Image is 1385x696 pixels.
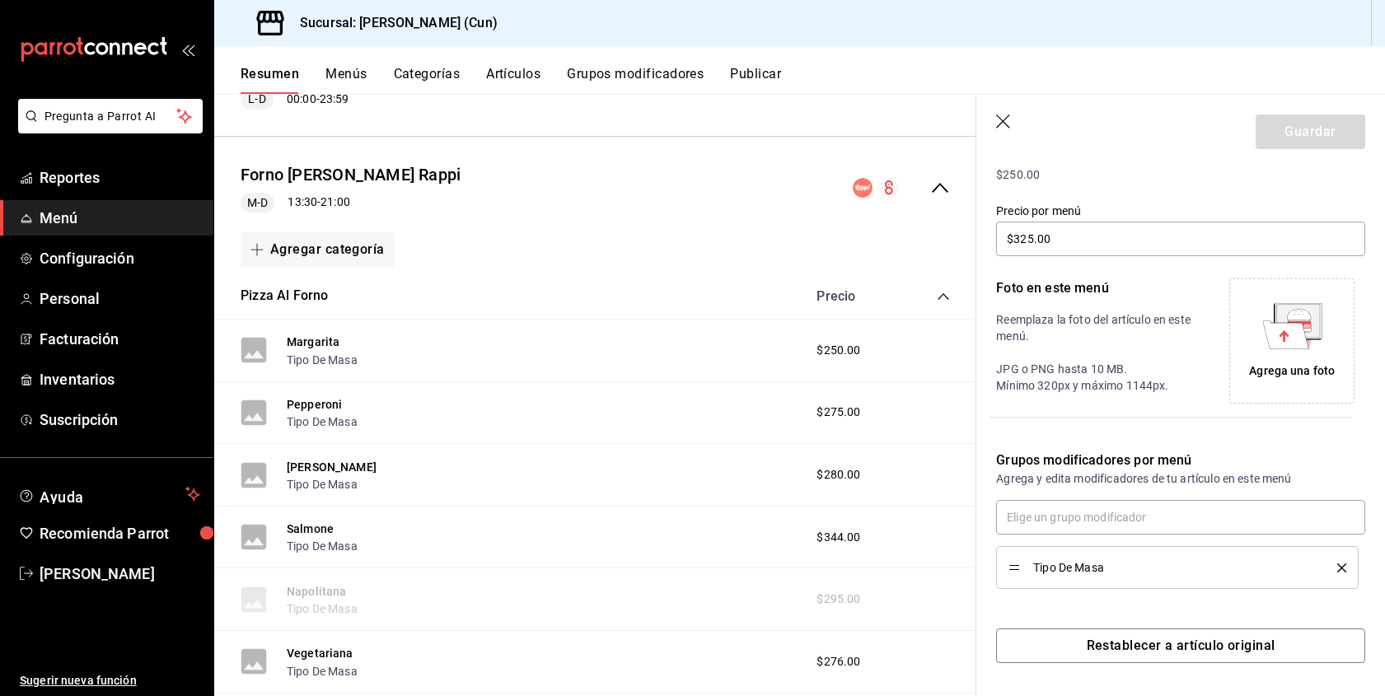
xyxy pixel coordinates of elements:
label: Precio por menú [996,205,1365,217]
button: Agregar categoría [241,232,395,267]
input: $0.00 [996,222,1365,256]
span: $280.00 [816,466,860,483]
button: Pizza Al Forno [241,287,328,306]
button: Artículos [486,66,540,94]
button: Pepperoni [287,396,342,413]
button: delete [1326,563,1346,572]
button: collapse-category-row [937,290,950,303]
div: Agrega una foto [1249,362,1335,380]
button: Grupos modificadores [567,66,704,94]
p: $250.00 [996,166,1365,184]
button: Publicar [730,66,781,94]
span: Sugerir nueva función [20,672,200,689]
button: Menús [325,66,367,94]
p: Grupos modificadores por menú [996,451,1365,470]
span: Suscripción [40,409,200,431]
p: Reemplaza la foto del artículo en este menú. JPG o PNG hasta 10 MB. Mínimo 320px y máximo 1144px. [996,311,1200,394]
span: Recomienda Parrot [40,522,200,544]
div: collapse-menu-row [214,150,976,227]
h3: Sucursal: [PERSON_NAME] (Cun) [287,13,498,33]
span: $276.00 [816,653,860,670]
a: Pregunta a Parrot AI [12,119,203,137]
p: Agrega y edita modificadores de tu artículo en este menú [996,470,1365,487]
span: Pregunta a Parrot AI [44,108,177,125]
button: Tipo De Masa [287,476,358,493]
span: Menú [40,207,200,229]
span: Ayuda [40,484,179,504]
span: L-D [241,91,272,108]
button: Tipo De Masa [287,352,358,368]
span: [PERSON_NAME] [40,563,200,585]
span: Personal [40,287,200,310]
span: Tipo De Masa [1033,562,1312,573]
button: open_drawer_menu [181,43,194,56]
div: Agrega una foto [1233,283,1350,399]
div: 00:00 - 23:59 [241,90,353,110]
span: $250.00 [816,342,860,359]
button: Forno [PERSON_NAME] Rappi [241,163,461,187]
button: Vegetariana [287,645,353,661]
button: Tipo De Masa [287,538,358,554]
span: Inventarios [40,368,200,390]
button: Margarita [287,334,339,350]
span: M-D [241,194,274,212]
p: Foto en este menú [996,278,1200,298]
button: [PERSON_NAME] [287,459,377,475]
button: Tipo De Masa [287,663,358,680]
button: Tipo De Masa [287,413,358,430]
button: Salmone [287,521,334,537]
div: 13:30 - 21:00 [241,193,461,213]
span: Facturación [40,328,200,350]
span: $344.00 [816,529,860,546]
button: Resumen [241,66,299,94]
button: Categorías [394,66,461,94]
div: navigation tabs [241,66,1385,94]
div: Precio [800,288,905,304]
span: Configuración [40,247,200,269]
input: Elige un grupo modificador [996,500,1365,535]
button: Pregunta a Parrot AI [18,99,203,133]
span: Reportes [40,166,200,189]
span: $275.00 [816,404,860,421]
button: Restablecer a artículo original [996,628,1365,663]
